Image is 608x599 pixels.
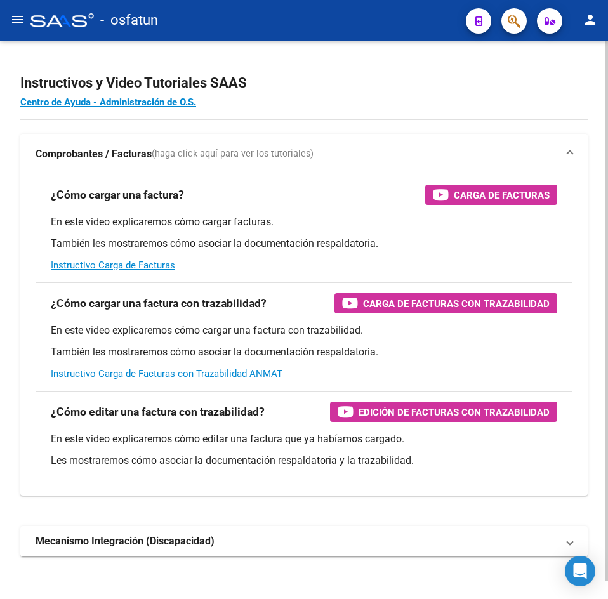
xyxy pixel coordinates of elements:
[51,215,557,229] p: En este video explicaremos cómo cargar facturas.
[20,134,588,174] mat-expansion-panel-header: Comprobantes / Facturas(haga click aquí para ver los tutoriales)
[20,174,588,496] div: Comprobantes / Facturas(haga click aquí para ver los tutoriales)
[36,147,152,161] strong: Comprobantes / Facturas
[330,402,557,422] button: Edición de Facturas con Trazabilidad
[51,403,265,421] h3: ¿Cómo editar una factura con trazabilidad?
[334,293,557,313] button: Carga de Facturas con Trazabilidad
[10,12,25,27] mat-icon: menu
[36,534,215,548] strong: Mecanismo Integración (Discapacidad)
[51,454,557,468] p: Les mostraremos cómo asociar la documentación respaldatoria y la trazabilidad.
[51,186,184,204] h3: ¿Cómo cargar una factura?
[51,294,267,312] h3: ¿Cómo cargar una factura con trazabilidad?
[363,296,550,312] span: Carga de Facturas con Trazabilidad
[20,526,588,556] mat-expansion-panel-header: Mecanismo Integración (Discapacidad)
[51,237,557,251] p: También les mostraremos cómo asociar la documentación respaldatoria.
[425,185,557,205] button: Carga de Facturas
[51,345,557,359] p: También les mostraremos cómo asociar la documentación respaldatoria.
[152,147,314,161] span: (haga click aquí para ver los tutoriales)
[20,71,588,95] h2: Instructivos y Video Tutoriales SAAS
[100,6,158,34] span: - osfatun
[51,260,175,271] a: Instructivo Carga de Facturas
[51,324,557,338] p: En este video explicaremos cómo cargar una factura con trazabilidad.
[51,368,282,379] a: Instructivo Carga de Facturas con Trazabilidad ANMAT
[454,187,550,203] span: Carga de Facturas
[20,96,196,108] a: Centro de Ayuda - Administración de O.S.
[565,556,595,586] div: Open Intercom Messenger
[359,404,550,420] span: Edición de Facturas con Trazabilidad
[583,12,598,27] mat-icon: person
[51,432,557,446] p: En este video explicaremos cómo editar una factura que ya habíamos cargado.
